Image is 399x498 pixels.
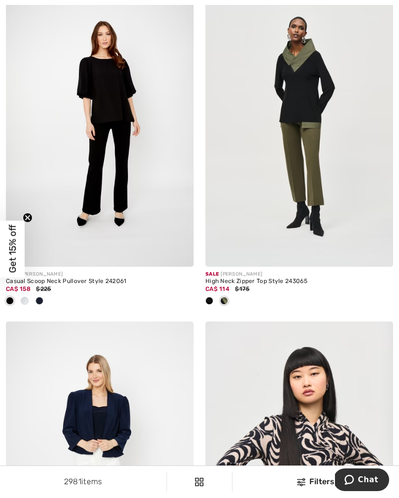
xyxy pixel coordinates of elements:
div: Casual Scoop Neck Pullover Style 242061 [6,278,194,285]
img: plus_v2.svg [379,252,386,259]
div: High Neck Zipper Top Style 243065 [205,278,393,285]
div: Midnight Blue [32,293,47,310]
button: Close teaser [23,213,33,223]
span: 2981 [64,477,81,486]
span: CA$ 158 [6,285,31,292]
div: [PERSON_NAME] [6,271,194,278]
div: [PERSON_NAME] [205,271,393,278]
span: $175 [235,285,249,292]
iframe: Opens a widget where you can chat to one of our agents [335,468,389,493]
img: Filters [297,478,305,486]
span: Sale [205,271,219,277]
div: Black [202,293,217,310]
img: plus_v2.svg [179,252,186,259]
span: Get 15% off [7,225,18,273]
span: CA$ 114 [205,285,230,292]
div: Vanilla 30 [17,293,32,310]
img: Filters [195,478,203,486]
div: Black/iguana [217,293,232,310]
img: heart_black_full.svg [379,329,386,335]
span: $225 [36,285,51,292]
div: Black [2,293,17,310]
img: heart_black_full.svg [179,329,186,335]
div: Filters [238,476,393,488]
